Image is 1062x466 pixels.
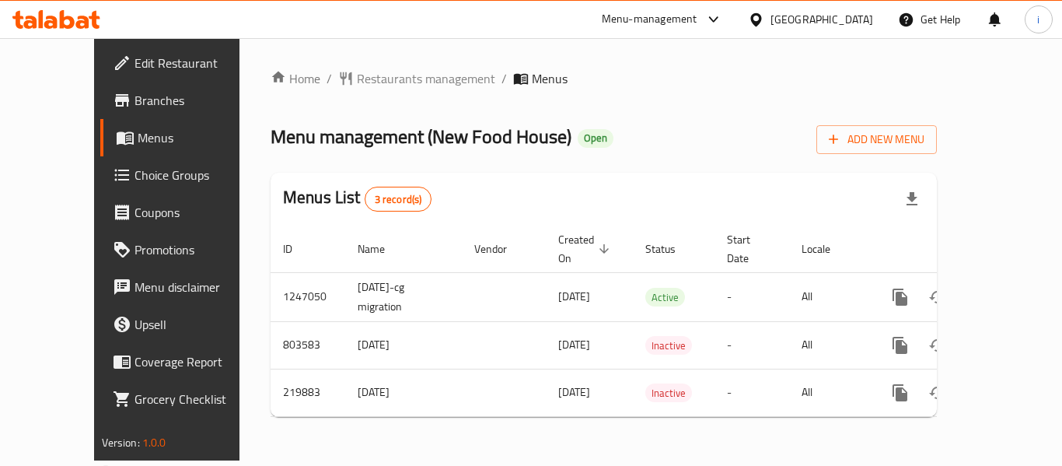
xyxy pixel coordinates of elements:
li: / [501,69,507,88]
span: Branches [134,91,259,110]
nav: breadcrumb [271,69,937,88]
div: Export file [893,180,931,218]
div: Menu-management [602,10,697,29]
span: Add New Menu [829,130,924,149]
td: 219883 [271,369,345,416]
a: Choice Groups [100,156,271,194]
span: Menus [138,128,259,147]
span: Version: [102,433,140,453]
span: Promotions [134,240,259,259]
span: 3 record(s) [365,192,431,207]
a: Branches [100,82,271,119]
td: [DATE] [345,369,462,416]
button: Change Status [919,374,956,412]
a: Coverage Report [100,343,271,380]
span: Inactive [645,337,692,355]
a: Coupons [100,194,271,231]
button: more [882,327,919,364]
td: 803583 [271,321,345,369]
td: All [789,272,869,321]
div: Total records count [365,187,432,212]
table: enhanced table [271,226,1043,417]
span: Menu management ( New Food House ) [271,119,571,154]
div: Open [578,129,613,148]
li: / [327,69,332,88]
a: Promotions [100,231,271,268]
td: - [714,272,789,321]
td: All [789,369,869,416]
td: - [714,369,789,416]
span: Choice Groups [134,166,259,184]
span: Status [645,240,696,258]
span: Start Date [727,230,770,268]
span: 1.0.0 [142,433,166,453]
button: Change Status [919,279,956,316]
h2: Menus List [283,186,431,212]
button: more [882,279,919,316]
span: Locale [802,240,851,258]
button: Add New Menu [816,125,937,154]
a: Restaurants management [338,69,495,88]
td: - [714,321,789,369]
span: Vendor [474,240,527,258]
span: Open [578,131,613,145]
td: All [789,321,869,369]
span: Upsell [134,315,259,334]
td: [DATE] [345,321,462,369]
a: Menus [100,119,271,156]
span: [DATE] [558,335,590,355]
span: [DATE] [558,286,590,307]
span: Grocery Checklist [134,390,259,408]
span: i [1037,11,1039,28]
span: Inactive [645,384,692,402]
td: [DATE]-cg migration [345,272,462,321]
th: Actions [869,226,1043,273]
div: Inactive [645,336,692,355]
span: ID [283,240,313,258]
span: Coverage Report [134,352,259,371]
button: more [882,374,919,412]
a: Menu disclaimer [100,268,271,306]
span: [DATE] [558,382,590,402]
a: Grocery Checklist [100,380,271,418]
a: Edit Restaurant [100,44,271,82]
span: Created On [558,230,614,268]
span: Menu disclaimer [134,278,259,296]
span: Active [645,289,685,307]
span: Name [358,240,405,258]
button: Change Status [919,327,956,364]
a: Upsell [100,306,271,343]
span: Edit Restaurant [134,54,259,72]
div: Inactive [645,384,692,402]
td: 1247050 [271,272,345,321]
span: Menus [532,69,568,88]
a: Home [271,69,320,88]
span: Coupons [134,203,259,222]
span: Restaurants management [357,69,495,88]
div: [GEOGRAPHIC_DATA] [770,11,873,28]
